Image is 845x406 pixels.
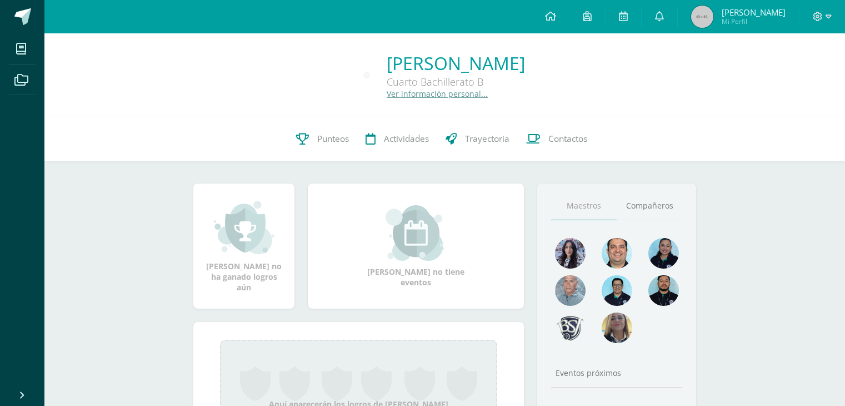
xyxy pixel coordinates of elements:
a: Maestros [551,192,617,220]
a: Ver información personal... [387,88,488,99]
img: d483e71d4e13296e0ce68ead86aec0b8.png [555,313,586,343]
img: achievement_small.png [214,200,274,255]
img: 2207c9b573316a41e74c87832a091651.png [648,275,679,306]
a: Actividades [357,117,437,161]
div: Cuarto Bachillerato B [387,75,525,88]
img: event_small.png [386,205,446,261]
img: 31702bfb268df95f55e840c80866a926.png [555,238,586,269]
span: Actividades [384,133,429,145]
div: [PERSON_NAME] no ha ganado logros aún [204,200,283,293]
img: 55ac31a88a72e045f87d4a648e08ca4b.png [555,275,586,306]
a: [PERSON_NAME] [387,51,525,75]
span: Trayectoria [465,133,509,145]
a: Punteos [288,117,357,161]
img: 4fefb2d4df6ade25d47ae1f03d061a50.png [648,238,679,269]
img: aa9857ee84d8eb936f6c1e33e7ea3df6.png [602,313,632,343]
span: [PERSON_NAME] [722,7,786,18]
span: Contactos [548,133,587,145]
img: 677c00e80b79b0324b531866cf3fa47b.png [602,238,632,269]
a: Compañeros [617,192,682,220]
div: Eventos próximos [551,368,682,378]
img: d220431ed6a2715784848fdc026b3719.png [602,275,632,306]
img: 45x45 [691,6,713,28]
span: Mi Perfil [722,17,786,26]
a: Trayectoria [437,117,518,161]
a: Contactos [518,117,596,161]
span: Punteos [317,133,349,145]
div: [PERSON_NAME] no tiene eventos [361,205,472,288]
